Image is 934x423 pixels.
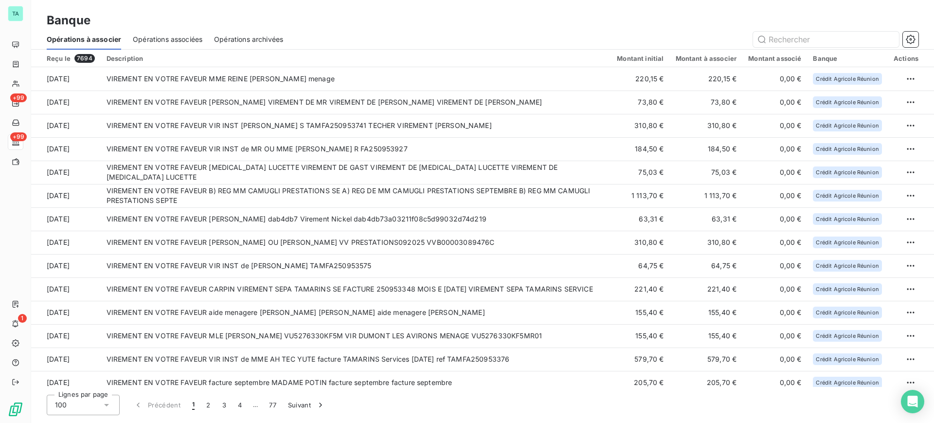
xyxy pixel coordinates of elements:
[611,91,669,114] td: 73,80 €
[18,314,27,323] span: 1
[670,348,743,371] td: 579,70 €
[670,231,743,254] td: 310,80 €
[742,254,807,277] td: 0,00 €
[813,55,881,62] div: Banque
[101,184,611,207] td: VIREMENT EN VOTRE FAVEUR B) REG MM CAMUGLI PRESTATIONS SE A) REG DE MM CAMUGLI PRESTATIONS SEPTEM...
[101,348,611,371] td: VIREMENT EN VOTRE FAVEUR VIR INST de MME AH TEC YUTE facture TAMARINS Services [DATE] ref TAMFA25...
[31,137,101,161] td: [DATE]
[670,114,743,137] td: 310,80 €
[816,380,879,386] span: Crédit Agricole Réunion
[816,239,879,245] span: Crédit Agricole Réunion
[816,286,879,292] span: Crédit Agricole Réunion
[611,184,669,207] td: 1 113,70 €
[670,161,743,184] td: 75,03 €
[263,395,282,415] button: 77
[742,161,807,184] td: 0,00 €
[107,55,606,62] div: Description
[31,371,101,394] td: [DATE]
[31,301,101,324] td: [DATE]
[31,231,101,254] td: [DATE]
[101,137,611,161] td: VIREMENT EN VOTRE FAVEUR VIR INST de MR OU MME [PERSON_NAME] R FA250953927
[127,395,186,415] button: Précédent
[742,91,807,114] td: 0,00 €
[742,231,807,254] td: 0,00 €
[101,161,611,184] td: VIREMENT EN VOTRE FAVEUR [MEDICAL_DATA] LUCETTE VIREMENT DE GAST VIREMENT DE [MEDICAL_DATA] LUCET...
[894,55,918,62] div: Actions
[47,54,95,63] div: Reçu le
[611,161,669,184] td: 75,03 €
[611,371,669,394] td: 205,70 €
[742,184,807,207] td: 0,00 €
[8,402,23,417] img: Logo LeanPay
[192,400,195,410] span: 1
[742,67,807,91] td: 0,00 €
[101,254,611,277] td: VIREMENT EN VOTRE FAVEUR VIR INST de [PERSON_NAME] TAMFA250953575
[186,395,200,415] button: 1
[816,193,879,199] span: Crédit Agricole Réunion
[31,254,101,277] td: [DATE]
[101,207,611,231] td: VIREMENT EN VOTRE FAVEUR [PERSON_NAME] dab4db7 Virement Nickel dab4db73a03211f08c5d99032d74d219
[101,114,611,137] td: VIREMENT EN VOTRE FAVEUR VIR INST [PERSON_NAME] S TAMFA250953741 TECHER VIREMENT [PERSON_NAME]
[742,207,807,231] td: 0,00 €
[753,32,899,47] input: Rechercher
[816,216,879,222] span: Crédit Agricole Réunion
[101,67,611,91] td: VIREMENT EN VOTRE FAVEUR MME REINE [PERSON_NAME] menage
[901,390,924,413] div: Open Intercom Messenger
[670,277,743,301] td: 221,40 €
[611,324,669,348] td: 155,40 €
[816,76,879,82] span: Crédit Agricole Réunion
[611,114,669,137] td: 310,80 €
[816,310,879,315] span: Crédit Agricole Réunion
[31,91,101,114] td: [DATE]
[31,67,101,91] td: [DATE]
[31,277,101,301] td: [DATE]
[216,395,232,415] button: 3
[8,6,23,21] div: TA
[611,277,669,301] td: 221,40 €
[742,137,807,161] td: 0,00 €
[670,67,743,91] td: 220,15 €
[31,184,101,207] td: [DATE]
[670,184,743,207] td: 1 113,70 €
[742,277,807,301] td: 0,00 €
[748,55,801,62] div: Montant associé
[670,137,743,161] td: 184,50 €
[232,395,248,415] button: 4
[670,301,743,324] td: 155,40 €
[31,207,101,231] td: [DATE]
[611,254,669,277] td: 64,75 €
[214,35,283,44] span: Opérations archivées
[31,114,101,137] td: [DATE]
[670,324,743,348] td: 155,40 €
[670,91,743,114] td: 73,80 €
[742,371,807,394] td: 0,00 €
[742,348,807,371] td: 0,00 €
[670,254,743,277] td: 64,75 €
[133,35,202,44] span: Opérations associées
[816,123,879,129] span: Crédit Agricole Réunion
[742,324,807,348] td: 0,00 €
[101,277,611,301] td: VIREMENT EN VOTRE FAVEUR CARPIN VIREMENT SEPA TAMARINS SE FACTURE 250953348 MOIS E [DATE] VIREMEN...
[101,231,611,254] td: VIREMENT EN VOTRE FAVEUR [PERSON_NAME] OU [PERSON_NAME] VV PRESTATIONS092025 VVB00003089476C
[47,12,90,29] h3: Banque
[670,371,743,394] td: 205,70 €
[200,395,216,415] button: 2
[101,91,611,114] td: VIREMENT EN VOTRE FAVEUR [PERSON_NAME] VIREMENT DE MR VIREMENT DE [PERSON_NAME] VIREMENT DE [PERS...
[10,93,27,102] span: +99
[816,99,879,105] span: Crédit Agricole Réunion
[10,132,27,141] span: +99
[101,371,611,394] td: VIREMENT EN VOTRE FAVEUR facture septembre MADAME POTIN facture septembre facture septembre
[74,54,95,63] span: 7694
[816,333,879,339] span: Crédit Agricole Réunion
[742,114,807,137] td: 0,00 €
[31,348,101,371] td: [DATE]
[816,169,879,175] span: Crédit Agricole Réunion
[816,263,879,269] span: Crédit Agricole Réunion
[816,356,879,362] span: Crédit Agricole Réunion
[816,146,879,152] span: Crédit Agricole Réunion
[676,55,737,62] div: Montant à associer
[617,55,664,62] div: Montant initial
[47,35,121,44] span: Opérations à associer
[101,324,611,348] td: VIREMENT EN VOTRE FAVEUR MLE [PERSON_NAME] VU5276330KF5M VIR DUMONT LES AVIRONS MENAGE VU5276330K...
[55,400,67,410] span: 100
